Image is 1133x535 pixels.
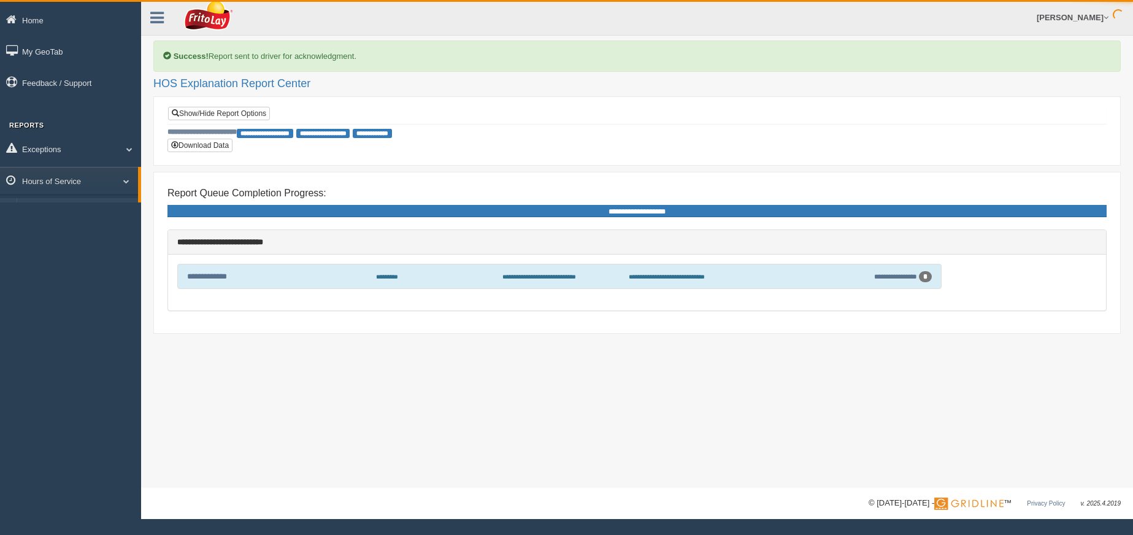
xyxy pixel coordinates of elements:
h4: Report Queue Completion Progress: [167,188,1107,199]
a: Privacy Policy [1027,500,1065,507]
b: Success! [174,52,209,61]
a: Show/Hide Report Options [168,107,270,120]
h2: HOS Explanation Report Center [153,78,1121,90]
span: v. 2025.4.2019 [1081,500,1121,507]
button: Download Data [167,139,232,152]
a: HOS Explanation Reports [22,198,138,220]
img: Gridline [934,498,1004,510]
div: © [DATE]-[DATE] - ™ [869,497,1121,510]
div: Report sent to driver for acknowledgment. [153,40,1121,72]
